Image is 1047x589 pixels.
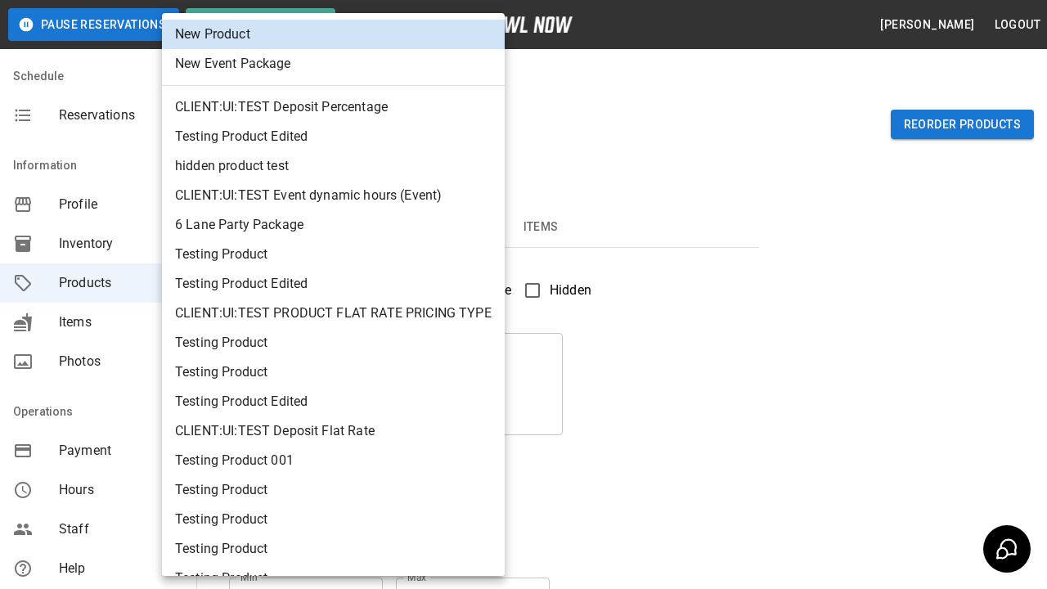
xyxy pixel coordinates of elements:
li: CLIENT:UI:TEST Deposit Percentage [162,92,505,122]
li: Testing Product Edited [162,269,505,299]
li: Testing Product [162,357,505,387]
li: CLIENT:UI:TEST Event dynamic hours (Event) [162,181,505,210]
li: New Product [162,20,505,49]
li: Testing Product [162,240,505,269]
li: CLIENT:UI:TEST PRODUCT FLAT RATE PRICING TYPE [162,299,505,328]
li: New Event Package [162,49,505,79]
li: Testing Product Edited [162,387,505,416]
li: Testing Product [162,505,505,534]
li: Testing Product [162,475,505,505]
li: CLIENT:UI:TEST Deposit Flat Rate [162,416,505,446]
li: Testing Product 001 [162,446,505,475]
li: Testing Product Edited [162,122,505,151]
li: hidden product test [162,151,505,181]
li: 6 Lane Party Package [162,210,505,240]
li: Testing Product [162,328,505,357]
li: Testing Product [162,534,505,564]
